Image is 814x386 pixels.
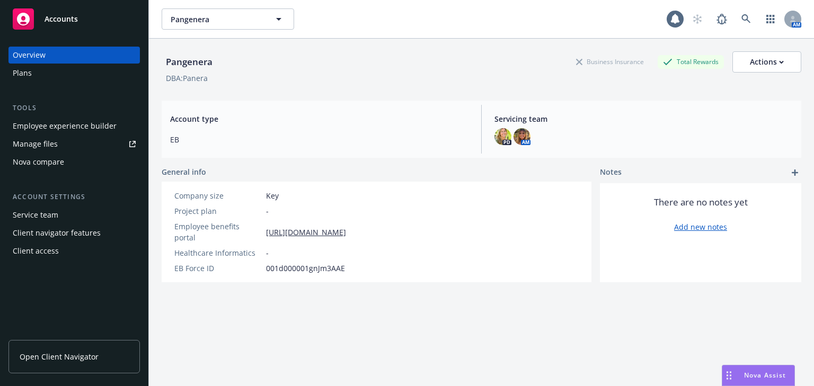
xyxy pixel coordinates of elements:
a: Manage files [8,136,140,152]
div: Overview [13,47,46,64]
div: Account settings [8,192,140,202]
div: Client access [13,243,59,259]
div: Project plan [174,205,262,217]
span: - [266,247,269,258]
a: Nova compare [8,154,140,170]
div: Healthcare Informatics [174,247,262,258]
a: Client access [8,243,140,259]
button: Nova Assist [722,365,795,386]
span: EB [170,134,468,145]
div: Drag to move [722,365,736,385]
a: Employee experience builder [8,118,140,134]
a: Report a Bug [711,8,732,30]
span: Open Client Navigator [20,351,99,362]
a: Service team [8,207,140,223]
a: Accounts [8,4,140,34]
div: Business Insurance [571,55,649,68]
div: EB Force ID [174,263,262,274]
span: 001d000001gnJm3AAE [266,263,345,274]
div: Employee experience builder [13,118,117,134]
a: Start snowing [687,8,708,30]
span: - [266,205,269,217]
div: DBA: Panera [166,73,208,84]
div: Plans [13,65,32,82]
a: add [789,166,801,179]
button: Actions [732,51,801,73]
div: Tools [8,103,140,113]
div: Actions [750,52,784,72]
span: Servicing team [494,113,793,124]
div: Manage files [13,136,58,152]
a: [URL][DOMAIN_NAME] [266,227,346,238]
span: Nova Assist [744,371,786,380]
div: Company size [174,190,262,201]
a: Plans [8,65,140,82]
span: General info [162,166,206,177]
button: Pangenera [162,8,294,30]
a: Switch app [760,8,781,30]
div: Nova compare [13,154,64,170]
a: Client navigator features [8,225,140,241]
span: Accounts [45,15,78,23]
a: Add new notes [674,221,727,232]
span: Key [266,190,279,201]
span: Account type [170,113,468,124]
div: Total Rewards [658,55,724,68]
a: Search [736,8,757,30]
div: Service team [13,207,58,223]
span: Notes [600,166,622,179]
img: photo [494,128,511,145]
div: Employee benefits portal [174,221,262,243]
img: photo [514,128,530,145]
a: Overview [8,47,140,64]
div: Client navigator features [13,225,101,241]
span: Pangenera [171,14,262,25]
div: Pangenera [162,55,217,69]
span: There are no notes yet [654,196,748,209]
